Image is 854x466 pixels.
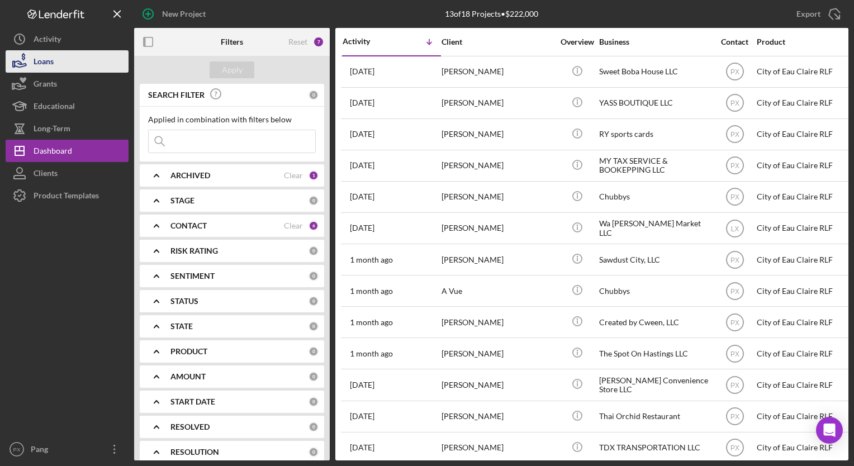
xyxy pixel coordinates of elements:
button: Apply [210,61,254,78]
text: PX [730,193,739,201]
text: PX [13,446,21,453]
div: Loans [34,50,54,75]
div: Grants [34,73,57,98]
time: 2025-07-30 15:42 [350,224,374,232]
div: 7 [313,36,324,47]
a: Grants [6,73,129,95]
div: Clear [284,171,303,180]
div: 1 [309,170,319,180]
button: Dashboard [6,140,129,162]
div: [PERSON_NAME] [442,88,553,118]
div: Contact [714,37,756,46]
div: Sawdust City, LLC [599,245,711,274]
text: PX [730,131,739,139]
div: [PERSON_NAME] [442,151,553,180]
b: PRODUCT [170,347,207,356]
div: [PERSON_NAME] [442,57,553,87]
time: 2025-07-03 17:16 [350,412,374,421]
div: Wa [PERSON_NAME] Market LLC [599,213,711,243]
button: Long-Term [6,117,129,140]
b: STATUS [170,297,198,306]
b: STAGE [170,196,194,205]
div: Open Intercom Messenger [816,417,843,444]
time: 2025-08-12 23:45 [350,98,374,107]
button: PXPang [PERSON_NAME] [6,438,129,460]
div: Apply [222,61,243,78]
div: Activity [34,28,61,53]
text: PX [730,256,739,264]
div: MY TAX SERVICE & BOOKEPPING LLC [599,151,711,180]
button: Clients [6,162,129,184]
div: Overview [556,37,598,46]
div: 0 [309,321,319,331]
button: Export [785,3,848,25]
div: 0 [309,271,319,281]
div: Dashboard [34,140,72,165]
text: PX [730,350,739,358]
div: New Project [162,3,206,25]
button: Educational [6,95,129,117]
div: Sweet Boba House LLC [599,57,711,87]
div: 0 [309,422,319,432]
b: Filters [221,37,243,46]
text: PX [730,318,739,326]
b: RISK RATING [170,246,218,255]
text: LX [730,225,739,232]
b: RESOLUTION [170,448,219,457]
div: [PERSON_NAME] [442,182,553,212]
time: 2025-07-22 20:50 [350,318,393,327]
div: Client [442,37,553,46]
div: 0 [309,372,319,382]
div: [PERSON_NAME] [442,433,553,463]
div: 0 [309,196,319,206]
a: Activity [6,28,129,50]
text: PX [730,444,739,452]
div: [PERSON_NAME] Convenience Store LLC [599,370,711,400]
b: STATE [170,322,193,331]
time: 2025-08-12 19:02 [350,130,374,139]
div: [PERSON_NAME] [442,370,553,400]
div: Clear [284,221,303,230]
text: PX [730,382,739,389]
b: START DATE [170,397,215,406]
div: A Vue [442,276,553,306]
b: ARCHIVED [170,171,210,180]
div: Thai Orchid Restaurant [599,402,711,431]
div: 0 [309,296,319,306]
div: 0 [309,397,319,407]
time: 2025-07-23 16:04 [350,287,393,296]
div: Long-Term [34,117,70,142]
text: PX [730,413,739,421]
button: Product Templates [6,184,129,207]
text: PX [730,68,739,76]
time: 2025-07-17 23:29 [350,349,393,358]
div: [PERSON_NAME] [442,339,553,368]
b: SENTIMENT [170,272,215,280]
div: Applied in combination with filters below [148,115,316,124]
button: Loans [6,50,129,73]
b: AMOUNT [170,372,206,381]
div: Clients [34,162,58,187]
time: 2025-08-11 18:49 [350,161,374,170]
b: CONTACT [170,221,207,230]
text: PX [730,99,739,107]
div: Educational [34,95,75,120]
div: The Spot On Hastings LLC [599,339,711,368]
div: [PERSON_NAME] [442,120,553,149]
div: [PERSON_NAME] [442,307,553,337]
div: Export [796,3,820,25]
div: 0 [309,447,319,457]
text: PX [730,287,739,295]
time: 2025-07-02 21:04 [350,443,374,452]
time: 2025-07-24 17:26 [350,255,393,264]
time: 2025-07-30 17:23 [350,192,374,201]
b: SEARCH FILTER [148,91,205,99]
div: Product Templates [34,184,99,210]
div: TDX TRANSPORTATION LLC [599,433,711,463]
div: Chubbys [599,276,711,306]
